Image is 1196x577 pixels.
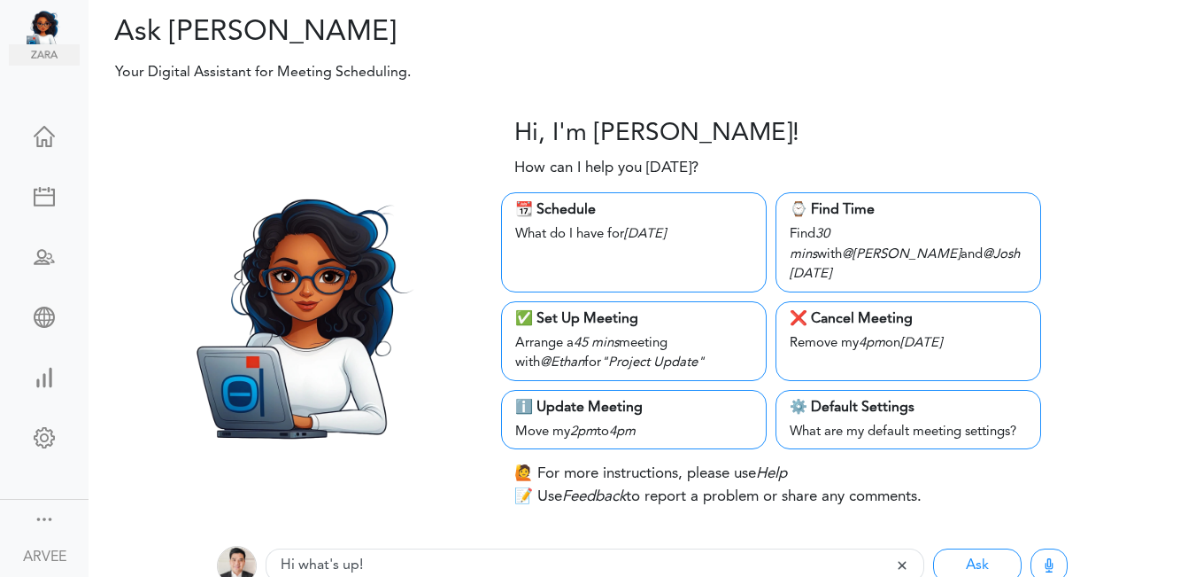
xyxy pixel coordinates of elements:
div: Schedule Team Meeting [9,246,80,264]
p: How can I help you [DATE]? [514,157,698,180]
i: 45 mins [574,337,619,350]
div: ⌚️ Find Time [790,199,1027,221]
i: 4pm [609,425,636,439]
div: ARVEE [23,547,66,568]
i: 2pm [570,425,597,439]
i: 4pm [859,337,885,350]
i: Help [756,466,787,481]
div: Arrange a meeting with for [515,330,752,374]
p: 🙋 For more instructions, please use [514,463,787,486]
h3: Hi, I'm [PERSON_NAME]! [514,120,799,150]
i: [DATE] [900,337,942,350]
i: [DATE] [790,268,831,281]
div: What do I have for [515,221,752,246]
h2: Ask [PERSON_NAME] [102,16,629,50]
div: Share Meeting Link [9,307,80,324]
div: Create Meeting [9,186,80,204]
img: Unified Global - Powered by TEAMCAL AI [27,9,80,44]
i: @Ethan [540,356,584,370]
div: ⚙️ Default Settings [790,397,1027,418]
a: Change Settings [9,418,80,461]
div: ℹ️ Update Meeting [515,397,752,418]
div: ❌ Cancel Meeting [790,308,1027,330]
div: Remove my on [790,330,1027,355]
img: zara.png [9,44,80,66]
div: ✅ Set Up Meeting [515,308,752,330]
i: 30 mins [790,228,829,261]
div: 📆 Schedule [515,199,752,221]
div: Home [9,126,80,144]
div: Show menu and text [34,509,55,526]
i: [DATE] [624,228,666,241]
div: What are my default meeting settings? [790,418,1027,443]
div: Find with and [790,221,1027,285]
p: Your Digital Assistant for Meeting Scheduling. [103,62,878,83]
i: @Josh [983,248,1020,261]
a: Change side menu [34,509,55,534]
img: Zara.png [158,173,440,455]
i: "Project Update" [601,356,705,370]
div: Move my to [515,418,752,443]
a: ARVEE [2,535,87,575]
i: Feedback [562,489,626,504]
p: 📝 Use to report a problem or share any comments. [514,486,922,509]
div: View Insights [9,367,80,385]
i: @[PERSON_NAME] [842,248,961,261]
div: Change Settings [9,427,80,445]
